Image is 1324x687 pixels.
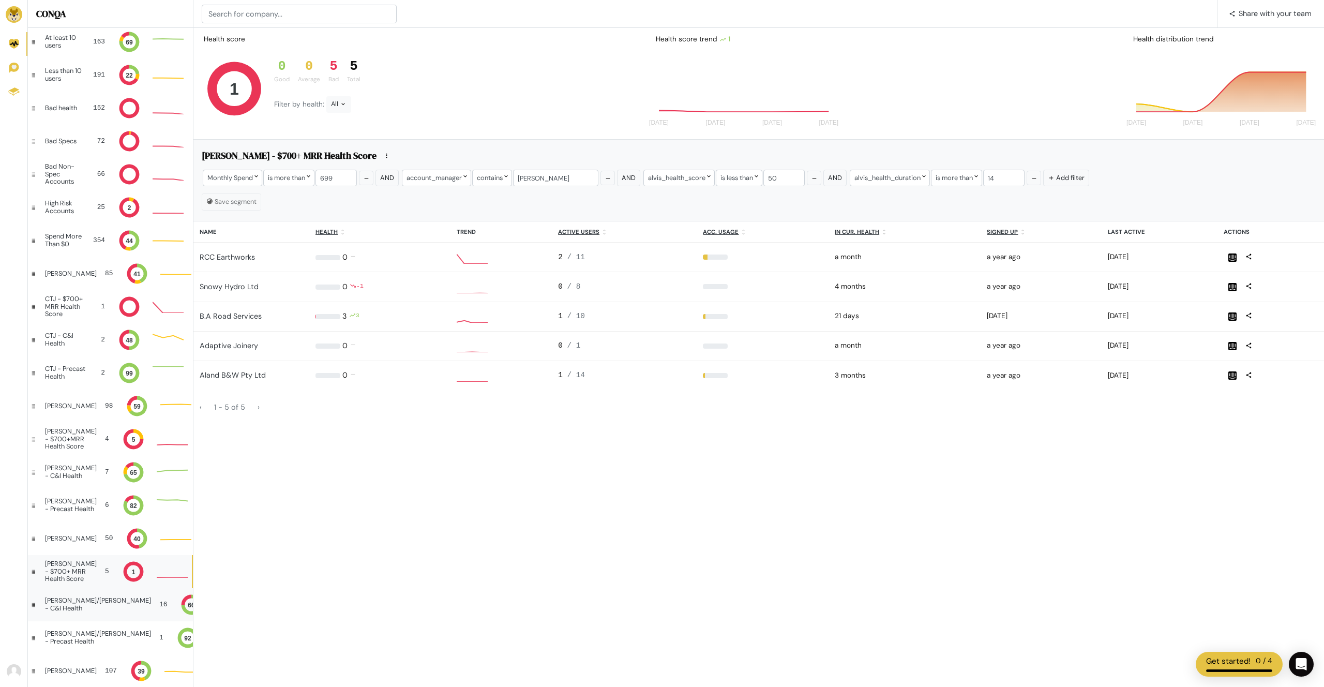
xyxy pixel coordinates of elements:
[716,170,762,186] div: is less than
[45,233,85,248] div: Spend More Than $0
[193,398,1324,416] nav: page navigation
[1296,120,1316,127] tspan: [DATE]
[835,281,974,292] div: 2025-05-26 12:00am
[105,268,113,278] div: 85
[263,170,314,186] div: is more than
[1108,340,1211,351] div: 2025-08-22 03:55pm
[45,535,97,542] div: [PERSON_NAME]
[347,75,360,84] div: Total
[28,588,193,621] a: [PERSON_NAME]/[PERSON_NAME] - C&I Health 16 66
[315,228,338,235] u: Health
[45,428,97,450] div: [PERSON_NAME] - $700+MRR Health Score
[558,281,690,293] div: 0
[703,284,822,289] div: 0%
[402,170,471,186] div: account_manager
[1102,221,1217,243] th: Last active
[200,252,255,262] a: RCC Earthworks
[45,104,80,112] div: Bad health
[7,664,21,679] img: Avatar
[342,370,348,381] div: 0
[105,500,109,510] div: 6
[94,368,105,378] div: 2
[200,341,258,350] a: Adaptive Joinery
[28,621,193,654] a: [PERSON_NAME]/[PERSON_NAME] - Precast Health 1 92
[987,252,1095,262] div: 2024-05-15 01:32pm
[1206,655,1251,667] div: Get started!
[105,566,109,576] div: 5
[200,370,266,380] a: Aland B&W Pty Ltd
[96,169,105,179] div: 66
[356,281,364,293] div: -1
[567,371,585,379] span: / 14
[28,356,193,390] a: CTJ - Precast Health 2 99
[558,228,599,235] u: Active users
[835,252,974,262] div: 2025-08-18 12:00am
[45,332,84,347] div: CTJ - C&I Health
[703,228,739,235] u: Acc. Usage
[835,370,974,381] div: 2025-06-16 12:00am
[719,34,730,44] div: 1
[342,340,348,352] div: 0
[45,465,97,480] div: [PERSON_NAME] - C&I Health
[380,173,394,182] span: And
[1108,311,1211,321] div: 2025-09-08 05:00pm
[328,59,339,74] div: 5
[45,67,85,82] div: Less than 10 users
[218,402,222,412] span: -
[105,533,113,543] div: 50
[202,5,397,23] input: Search for company...
[1043,170,1089,186] button: Add filter
[45,295,89,318] div: CTJ - $700+ MRR Health Score
[28,257,193,290] a: [PERSON_NAME] 85 41
[6,6,22,23] img: Brand
[45,138,80,145] div: Bad Specs
[45,630,151,645] div: [PERSON_NAME]/[PERSON_NAME] - Precast Health
[617,170,640,186] button: And
[643,170,715,186] div: alvis_health_score
[45,34,84,49] div: At least 10 users
[92,335,105,345] div: 2
[93,70,105,80] div: 191
[28,323,193,356] a: CTJ - C&I Health 2 48
[193,221,309,243] th: Name
[94,202,105,212] div: 25
[987,311,1095,321] div: 2024-11-01 05:01pm
[274,59,290,74] div: 0
[105,467,109,477] div: 7
[298,75,320,84] div: Average
[931,170,982,186] div: is more than
[28,125,193,158] a: Bad Specs 72
[274,100,326,109] span: Filter by health:
[1256,655,1272,667] div: 0 / 4
[202,150,377,165] h5: [PERSON_NAME] - $700+ MRR Health Score
[28,456,193,489] a: [PERSON_NAME] - C&I Health 7 65
[45,270,97,277] div: [PERSON_NAME]
[347,59,360,74] div: 5
[258,402,260,412] span: ›
[622,173,636,182] span: And
[835,311,974,321] div: 2025-08-25 12:00am
[1108,252,1211,262] div: 2025-09-05 03:28pm
[28,555,193,588] a: [PERSON_NAME] - $700+ MRR Health Score 5 1
[356,311,359,322] div: 3
[88,103,105,113] div: 152
[703,255,822,260] div: 18%
[28,290,193,323] a: CTJ - $700+ MRR Health Score 1
[36,8,185,20] h5: CONQA
[224,402,231,412] span: 5
[28,224,193,257] a: Spend More Than $0 354 44
[214,402,218,412] span: 1
[648,30,842,49] div: Health score trend
[823,170,847,186] button: And
[1108,281,1211,292] div: 2025-09-01 12:08pm
[987,281,1095,292] div: 2024-06-11 02:24pm
[567,253,585,261] span: / 11
[703,343,822,349] div: 0%
[558,340,690,352] div: 0
[159,600,167,609] div: 16
[342,252,348,263] div: 0
[1126,120,1146,127] tspan: [DATE]
[97,302,105,311] div: 1
[762,120,781,127] tspan: [DATE]
[703,373,822,378] div: 7%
